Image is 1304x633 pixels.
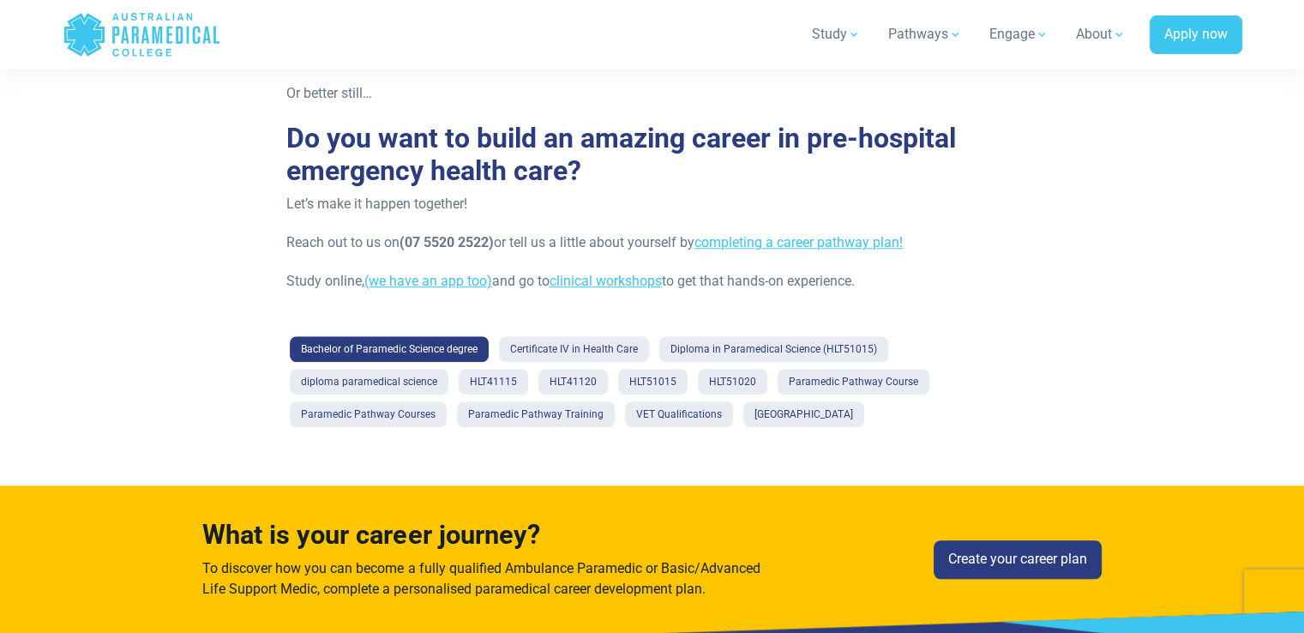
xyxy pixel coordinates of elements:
[202,560,760,597] span: To discover how you can become a fully qualified Ambulance Paramedic or Basic/Advanced Life Suppo...
[286,194,1018,214] p: Let’s make it happen together!
[625,401,733,427] a: VET Qualifications
[459,369,528,395] a: HLT41115
[538,369,608,395] a: HLT41120
[1150,15,1242,55] a: Apply now
[878,10,972,58] a: Pathways
[1066,10,1136,58] a: About
[63,7,221,63] a: Australian Paramedical College
[694,234,903,250] a: completing a career pathway plan!
[286,232,1018,253] p: Reach out to us on or tell us a little about yourself by
[499,336,649,362] a: Certificate IV in Health Care
[743,401,864,427] a: [GEOGRAPHIC_DATA]
[550,273,662,289] a: clinical workshops
[934,540,1102,580] a: Create your career plan
[286,83,1018,104] p: Or better still…
[659,336,888,362] a: Diploma in Paramedical Science (HLT51015)
[286,271,1018,292] p: Study online, and go to to get that hands-on experience.
[979,10,1059,58] a: Engage
[400,234,494,250] strong: (07 5520 2522)
[290,401,447,427] a: Paramedic Pathway Courses
[778,369,929,395] a: Paramedic Pathway Course
[364,273,492,289] a: (we have an app too)
[290,336,489,362] a: Bachelor of Paramedic Science degree
[802,10,871,58] a: Study
[290,369,448,395] a: diploma paramedical science
[698,369,767,395] a: HLT51020
[202,520,766,552] h4: What is your career journey?
[618,369,688,395] a: HLT51015
[286,122,1018,188] h2: Do you want to build an amazing career in pre-hospital emergency health care?
[457,401,615,427] a: Paramedic Pathway Training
